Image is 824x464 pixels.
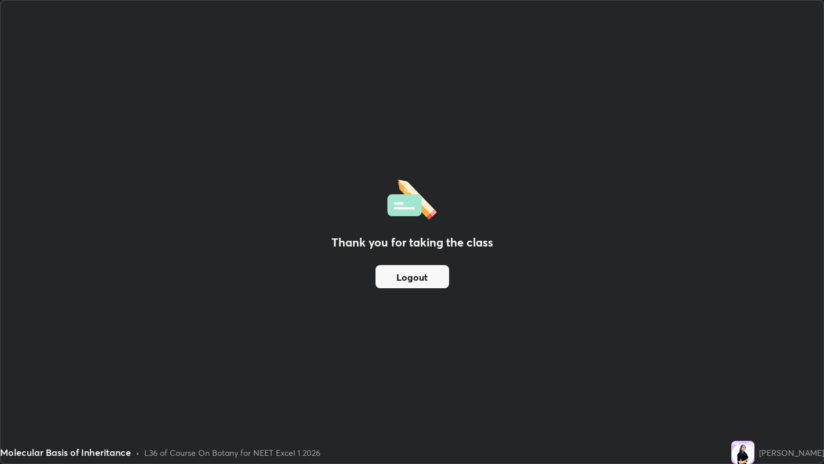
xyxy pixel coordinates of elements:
[731,441,754,464] img: 78eb7e52afb6447b95302e0b8cdd5389.jpg
[375,265,449,288] button: Logout
[759,447,824,459] div: [PERSON_NAME]
[331,234,493,251] h2: Thank you for taking the class
[387,176,437,220] img: offlineFeedback.1438e8b3.svg
[136,447,140,459] div: •
[144,447,320,459] div: L36 of Course On Botany for NEET Excel 1 2026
